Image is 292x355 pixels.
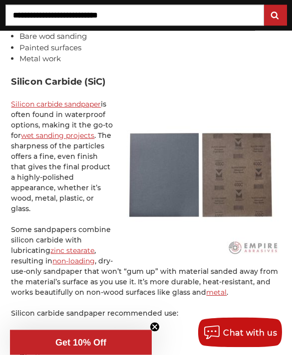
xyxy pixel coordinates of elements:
li: Painted surfaces [19,43,281,54]
div: Get 10% OffClose teaser [10,330,152,355]
button: Close teaser [150,322,160,332]
p: Some sandpapers combine silicon carbide with lubricating , resulting in , dry-use-only sandpaper ... [11,225,281,298]
a: metal [206,288,227,297]
img: 9x11 wet/dry sanding silicon carbide sandpaper sheets from Empire Abrasives [119,95,281,256]
span: Chat with us [223,328,277,338]
li: Metal work [19,54,281,65]
p: Silicon carbide sandpaper recommended use: [11,309,281,319]
span: Get 10% Off [55,338,106,348]
input: Submit [266,6,286,26]
button: Chat with us [198,318,282,348]
a: wet sanding projects [21,131,94,140]
li: Wet sanding [19,330,281,341]
h3: Silicon Carbide (SiC) [11,76,281,89]
a: zinc stearate [50,246,94,255]
li: Bare wod sanding [19,31,281,43]
a: Silicon carbide sandpaper [11,100,101,109]
p: is often found in waterproof options, making it the go-to for . The sharpness of the particles of... [11,100,281,215]
a: non-loading [52,257,95,266]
